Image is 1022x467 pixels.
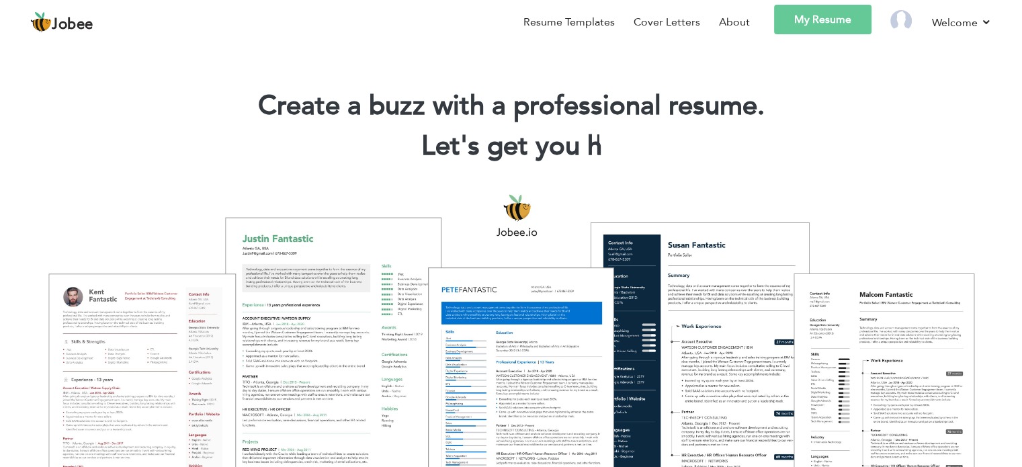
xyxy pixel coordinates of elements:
span: get you h [487,128,602,165]
img: Profile Img [890,10,912,32]
a: My Resume [774,5,871,34]
a: Resume Templates [523,14,615,30]
span: | [595,128,601,165]
a: Welcome [932,14,992,31]
a: Jobee [30,11,93,33]
img: jobee.io [30,11,52,33]
span: Jobee [52,17,93,32]
h2: Let's [20,129,1002,164]
a: Cover Letters [634,14,700,30]
a: About [719,14,750,30]
h1: Create a buzz with a professional resume. [20,89,1002,124]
